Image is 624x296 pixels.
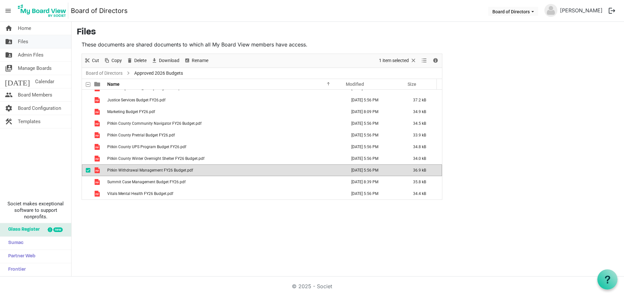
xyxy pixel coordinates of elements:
td: checkbox [82,106,90,118]
button: Details [431,57,440,65]
span: Download [158,57,180,65]
div: View [419,54,430,68]
a: Board of Directors [84,69,124,77]
td: checkbox [82,164,90,176]
span: Pitkin County Winter Overnight Shelter FY26 Budget.pdf [107,156,204,161]
span: Templates [18,115,41,128]
span: Sumac [5,237,23,250]
td: is template cell column header type [90,164,105,176]
span: Rename [191,57,209,65]
td: July 16, 2025 5:56 PM column header Modified [344,141,406,153]
button: Rename [183,57,210,65]
td: checkbox [82,141,90,153]
td: checkbox [82,118,90,129]
span: Pitkin County UPS Program Budget FY26.pdf [107,145,186,149]
td: 34.5 kB is template cell column header Size [406,118,442,129]
td: is template cell column header type [90,188,105,199]
img: no-profile-picture.svg [544,4,557,17]
a: [PERSON_NAME] [557,4,605,17]
span: Societ makes exceptional software to support nonprofits. [3,200,68,220]
td: checkbox [82,129,90,141]
td: Marketing Budget FY26.pdf is template cell column header Name [105,106,344,118]
td: 35.8 kB is template cell column header Size [406,176,442,188]
td: checkbox [82,176,90,188]
td: is template cell column header type [90,94,105,106]
td: 34.0 kB is template cell column header Size [406,153,442,164]
div: Details [430,54,441,68]
span: Approved 2026 Budgets [133,69,184,77]
div: Copy [101,54,124,68]
div: Clear selection [377,54,419,68]
td: is template cell column header type [90,129,105,141]
span: Vitals Mental Health FY26 Budget.pdf [107,191,173,196]
span: Board Configuration [18,102,61,115]
td: July 16, 2025 5:56 PM column header Modified [344,164,406,176]
td: is template cell column header type [90,118,105,129]
td: checkbox [82,94,90,106]
td: Pitkin County Community Navigator FY26 Budget.pdf is template cell column header Name [105,118,344,129]
span: Summit Case Management Budget FY26.pdf [107,180,186,184]
span: folder_shared [5,48,13,61]
button: Delete [125,57,148,65]
td: 33.9 kB is template cell column header Size [406,129,442,141]
a: My Board View Logo [16,3,71,19]
span: Extended [MEDICAL_DATA] Budget FY26.pdf [107,86,184,91]
div: Download [149,54,182,68]
td: 34.9 kB is template cell column header Size [406,106,442,118]
span: folder_shared [5,35,13,48]
div: Delete [124,54,149,68]
td: is template cell column header type [90,176,105,188]
td: July 16, 2025 5:56 PM column header Modified [344,118,406,129]
td: is template cell column header type [90,106,105,118]
p: These documents are shared documents to which all My Board View members have access. [82,41,442,48]
img: My Board View Logo [16,3,68,19]
td: Pitkin County Pretrial Budget FY26.pdf is template cell column header Name [105,129,344,141]
div: new [53,227,63,232]
span: Calendar [35,75,54,88]
span: Name [107,82,120,87]
span: Pitkin County Pretrial Budget FY26.pdf [107,133,175,137]
span: Cut [91,57,100,65]
span: home [5,22,13,35]
td: 36.9 kB is template cell column header Size [406,164,442,176]
span: 1 item selected [378,57,409,65]
a: © 2025 - Societ [292,283,332,290]
button: Cut [83,57,100,65]
td: Vitals Mental Health FY26 Budget.pdf is template cell column header Name [105,188,344,199]
td: 34.8 kB is template cell column header Size [406,141,442,153]
td: July 16, 2025 5:56 PM column header Modified [344,94,406,106]
td: July 16, 2025 5:56 PM column header Modified [344,188,406,199]
button: Download [150,57,181,65]
span: Home [18,22,31,35]
td: July 16, 2025 8:09 PM column header Modified [344,106,406,118]
td: Pitkin Withdrawal Management FY26 Budget.pdf is template cell column header Name [105,164,344,176]
span: Justice Services Budget FY26.pdf [107,98,165,102]
span: people [5,88,13,101]
span: Glass Register [5,223,40,236]
span: Files [18,35,28,48]
td: July 16, 2025 5:56 PM column header Modified [344,153,406,164]
span: Size [408,82,416,87]
span: Marketing Budget FY26.pdf [107,109,155,114]
span: Modified [346,82,364,87]
span: [DATE] [5,75,30,88]
span: Copy [111,57,123,65]
td: checkbox [82,153,90,164]
td: Pitkin County UPS Program Budget FY26.pdf is template cell column header Name [105,141,344,153]
h3: Files [77,27,619,38]
span: Delete [134,57,147,65]
span: Partner Web [5,250,35,263]
span: Board Members [18,88,52,101]
td: Pitkin County Winter Overnight Shelter FY26 Budget.pdf is template cell column header Name [105,153,344,164]
span: Manage Boards [18,62,52,75]
span: Admin Files [18,48,44,61]
td: checkbox [82,188,90,199]
div: Rename [182,54,211,68]
span: switch_account [5,62,13,75]
span: Pitkin Withdrawal Management FY26 Budget.pdf [107,168,193,173]
span: settings [5,102,13,115]
button: Copy [103,57,123,65]
td: Justice Services Budget FY26.pdf is template cell column header Name [105,94,344,106]
td: July 16, 2025 5:56 PM column header Modified [344,129,406,141]
button: View dropdownbutton [420,57,428,65]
